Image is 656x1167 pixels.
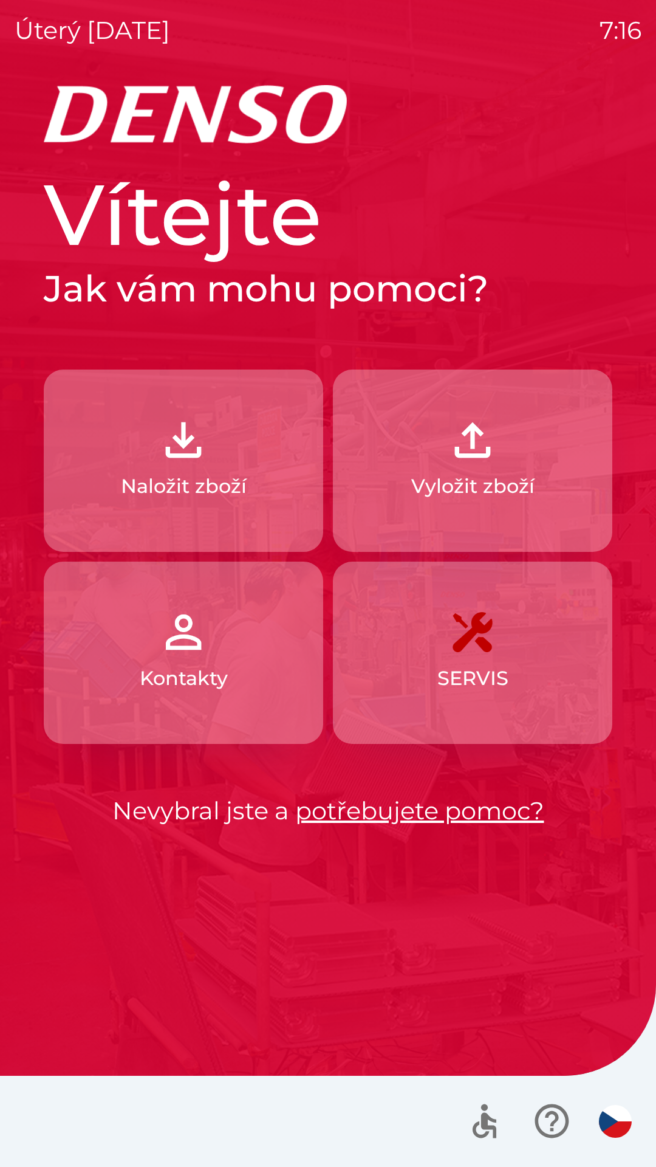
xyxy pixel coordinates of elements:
[599,1105,632,1138] img: cs flag
[295,796,544,825] a: potřebujete pomoc?
[600,12,641,49] p: 7:16
[446,605,499,659] img: 7408382d-57dc-4d4c-ad5a-dca8f73b6e74.png
[157,413,210,467] img: 918cc13a-b407-47b8-8082-7d4a57a89498.png
[15,12,170,49] p: úterý [DATE]
[44,163,612,266] h1: Vítejte
[121,472,247,501] p: Naložit zboží
[140,664,228,693] p: Kontakty
[44,266,612,311] h2: Jak vám mohu pomoci?
[333,562,612,744] button: SERVIS
[411,472,535,501] p: Vyložit zboží
[44,793,612,829] p: Nevybral jste a
[333,370,612,552] button: Vyložit zboží
[157,605,210,659] img: 072f4d46-cdf8-44b2-b931-d189da1a2739.png
[44,85,612,143] img: Logo
[437,664,508,693] p: SERVIS
[446,413,499,467] img: 2fb22d7f-6f53-46d3-a092-ee91fce06e5d.png
[44,562,323,744] button: Kontakty
[44,370,323,552] button: Naložit zboží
